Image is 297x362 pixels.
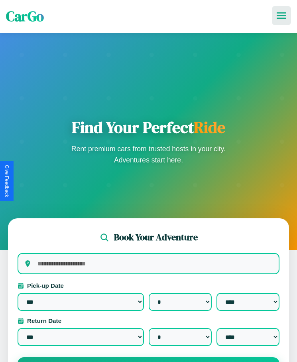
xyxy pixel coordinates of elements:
div: Give Feedback [4,165,10,197]
h1: Find Your Perfect [69,118,228,137]
h2: Book Your Adventure [114,231,198,243]
p: Rent premium cars from trusted hosts in your city. Adventures start here. [69,143,228,166]
span: CarGo [6,7,44,26]
label: Return Date [18,317,279,324]
span: Ride [194,117,225,138]
label: Pick-up Date [18,282,279,289]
